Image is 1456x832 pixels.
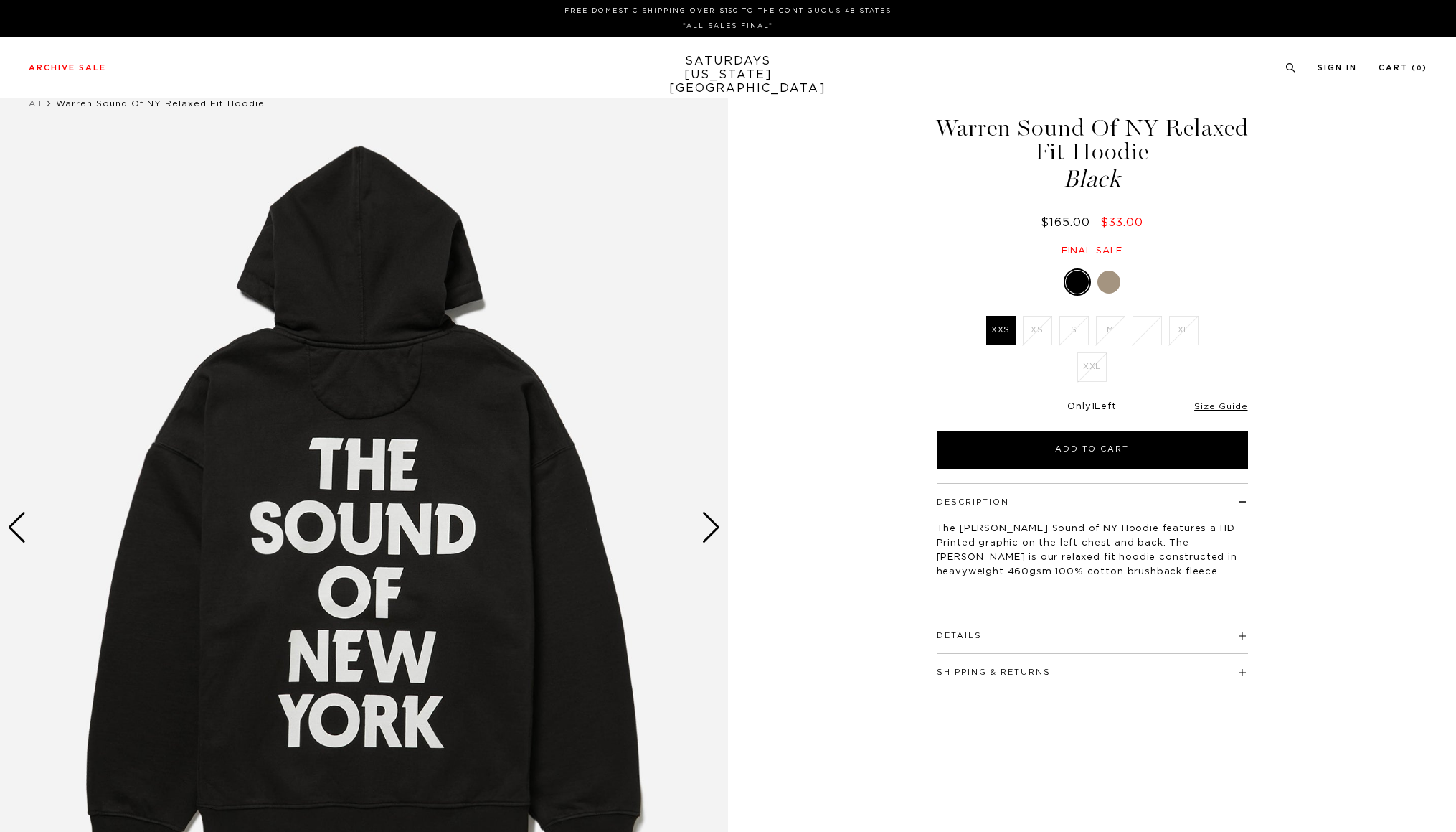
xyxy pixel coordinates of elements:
button: Shipping & Returns [937,668,1051,676]
div: Only Left [937,401,1248,413]
button: Description [937,498,1009,506]
span: Warren Sound Of NY Relaxed Fit Hoodie [56,99,265,108]
p: FREE DOMESTIC SHIPPING OVER $150 TO THE CONTIGUOUS 48 STATES [34,6,1422,17]
div: Next slide [701,512,721,543]
a: All [29,99,42,108]
span: 1 [1092,402,1095,411]
label: XXS [986,316,1016,345]
button: Add to Cart [937,431,1248,469]
a: Archive Sale [29,64,106,72]
del: $165.00 [1041,217,1096,228]
a: Size Guide [1194,402,1247,411]
small: 0 [1417,65,1422,72]
h1: Warren Sound Of NY Relaxed Fit Hoodie [935,116,1250,191]
p: *ALL SALES FINAL* [34,21,1422,32]
span: $33.00 [1100,217,1143,228]
div: Final sale [935,245,1250,257]
a: Sign In [1318,64,1357,72]
button: Details [937,632,982,640]
p: The [PERSON_NAME] Sound of NY Hoodie features a HD Printed graphic on the left chest and back. Th... [937,522,1248,579]
a: SATURDAYS[US_STATE][GEOGRAPHIC_DATA] [669,55,788,95]
div: Previous slide [7,512,27,543]
a: Cart (0) [1379,64,1427,72]
span: Black [935,167,1250,191]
